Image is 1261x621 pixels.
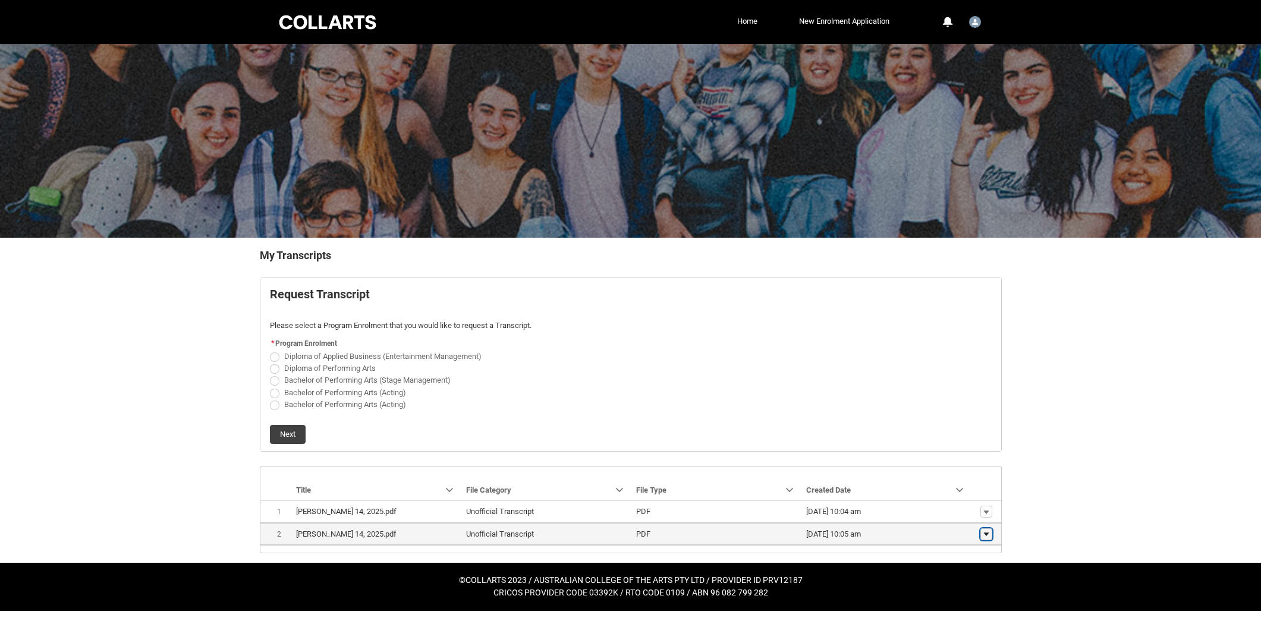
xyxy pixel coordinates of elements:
lightning-base-formatted-text: PDF [636,507,650,516]
lightning-formatted-date-time: [DATE] 10:05 am [806,529,861,538]
img: Student.maddierichards44 [969,16,981,28]
span: Program Enrolment [275,339,337,348]
span: Diploma of Applied Business (Entertainment Management) [284,352,482,361]
lightning-base-formatted-text: PDF [636,529,650,538]
a: New Enrolment Application [796,12,892,30]
article: Request_Student_Transcript flow [260,278,1002,452]
p: Please select a Program Enrolment that you would like to request a Transcript. [270,320,992,332]
b: My Transcripts [260,249,331,261]
span: Bachelor of Performing Arts (Acting) [284,388,406,397]
abbr: required [271,339,274,348]
lightning-formatted-date-time: [DATE] 10:04 am [806,507,861,516]
a: Home [734,12,760,30]
lightning-base-formatted-text: [PERSON_NAME] 14, 2025.pdf [296,507,397,516]
button: User Profile Student.maddierichards44 [966,11,984,30]
span: Bachelor of Performing Arts (Acting) [284,400,406,409]
lightning-base-formatted-text: Unofficial Transcript [466,529,534,538]
lightning-base-formatted-text: [PERSON_NAME] 14, 2025.pdf [296,529,397,538]
b: Request Transcript [270,287,370,301]
span: Diploma of Performing Arts [284,364,376,373]
button: Next [270,425,306,444]
span: Bachelor of Performing Arts (Stage Management) [284,376,451,384]
lightning-base-formatted-text: Unofficial Transcript [466,507,534,516]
